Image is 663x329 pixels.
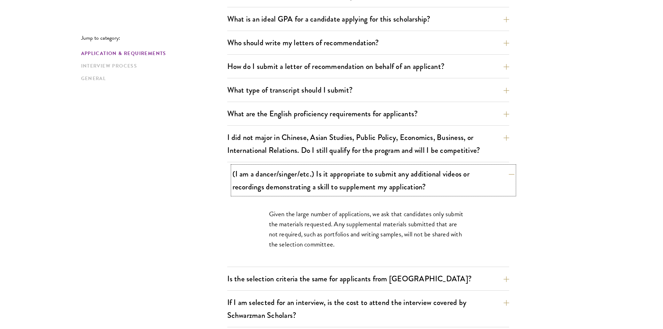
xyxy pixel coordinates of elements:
[227,11,509,27] button: What is an ideal GPA for a candidate applying for this scholarship?
[81,50,223,57] a: Application & Requirements
[227,271,509,287] button: Is the selection criteria the same for applicants from [GEOGRAPHIC_DATA]?
[269,209,467,249] p: Given the large number of applications, we ask that candidates only submit the materials requeste...
[227,130,509,158] button: I did not major in Chinese, Asian Studies, Public Policy, Economics, Business, or International R...
[227,58,509,74] button: How do I submit a letter of recommendation on behalf of an applicant?
[227,295,509,323] button: If I am selected for an interview, is the cost to attend the interview covered by Schwarzman Scho...
[227,35,509,50] button: Who should write my letters of recommendation?
[81,35,227,41] p: Jump to category:
[227,82,509,98] button: What type of transcript should I submit?
[81,62,223,70] a: Interview Process
[227,106,509,122] button: What are the English proficiency requirements for applicants?
[81,75,223,82] a: General
[232,166,514,195] button: (I am a dancer/singer/etc.) Is it appropriate to submit any additional videos or recordings demon...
